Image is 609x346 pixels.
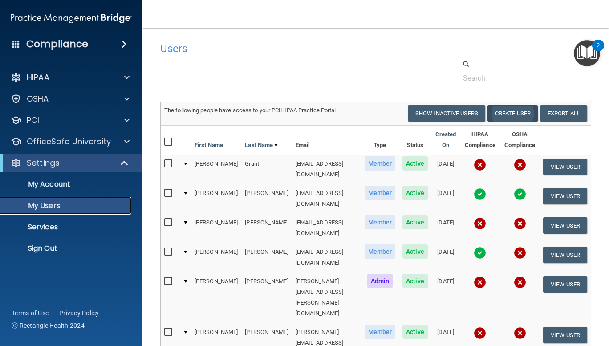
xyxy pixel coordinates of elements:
a: Terms of Use [12,309,49,318]
button: Create User [487,105,538,122]
img: cross.ca9f0e7f.svg [514,217,526,230]
span: Member [365,244,396,259]
th: Email [292,126,361,155]
span: Member [365,215,396,229]
input: Search [463,70,573,86]
td: [PERSON_NAME][EMAIL_ADDRESS][PERSON_NAME][DOMAIN_NAME] [292,272,361,323]
button: View User [543,159,587,175]
span: Active [402,186,428,200]
p: Services [6,223,127,232]
td: [EMAIL_ADDRESS][DOMAIN_NAME] [292,243,361,272]
img: PMB logo [11,9,132,27]
button: View User [543,217,587,234]
a: OSHA [11,94,130,104]
img: tick.e7d51cea.svg [514,188,526,200]
p: PCI [27,115,39,126]
a: HIPAA [11,72,130,83]
h4: Users [160,43,406,54]
td: [EMAIL_ADDRESS][DOMAIN_NAME] [292,184,361,213]
span: Active [402,325,428,339]
td: [DATE] [431,184,460,213]
p: OSHA [27,94,49,104]
p: OfficeSafe University [27,136,111,147]
td: [DATE] [431,272,460,323]
h4: Compliance [26,38,88,50]
a: First Name [195,140,223,151]
a: OfficeSafe University [11,136,130,147]
img: tick.e7d51cea.svg [474,247,486,259]
button: View User [543,276,587,293]
td: [DATE] [431,213,460,243]
td: [PERSON_NAME] [241,184,292,213]
th: HIPAA Compliance [460,126,500,155]
span: Member [365,186,396,200]
img: cross.ca9f0e7f.svg [514,327,526,339]
button: View User [543,327,587,343]
img: cross.ca9f0e7f.svg [474,159,486,171]
a: Last Name [245,140,278,151]
span: Active [402,156,428,171]
td: [PERSON_NAME] [241,272,292,323]
span: Member [365,325,396,339]
span: Active [402,215,428,229]
button: Open Resource Center, 2 new notifications [574,40,600,66]
img: tick.e7d51cea.svg [474,188,486,200]
p: My Users [6,201,127,210]
td: [PERSON_NAME] [191,155,241,184]
span: The following people have access to your PCIHIPAA Practice Portal [164,107,336,114]
td: [PERSON_NAME] [191,213,241,243]
td: [PERSON_NAME] [191,184,241,213]
td: [PERSON_NAME] [191,243,241,272]
td: Grant [241,155,292,184]
button: View User [543,247,587,263]
span: Admin [367,274,393,288]
p: Settings [27,158,60,168]
span: Active [402,274,428,288]
img: cross.ca9f0e7f.svg [514,276,526,289]
span: Member [365,156,396,171]
img: cross.ca9f0e7f.svg [474,327,486,339]
div: 2 [597,45,600,57]
img: cross.ca9f0e7f.svg [514,247,526,259]
td: [EMAIL_ADDRESS][DOMAIN_NAME] [292,155,361,184]
p: My Account [6,180,127,189]
td: [PERSON_NAME] [191,272,241,323]
img: cross.ca9f0e7f.svg [474,217,486,230]
img: cross.ca9f0e7f.svg [514,159,526,171]
td: [DATE] [431,155,460,184]
a: Privacy Policy [59,309,99,318]
td: [PERSON_NAME] [241,213,292,243]
th: Status [399,126,431,155]
th: Type [361,126,399,155]
a: PCI [11,115,130,126]
img: cross.ca9f0e7f.svg [474,276,486,289]
a: Settings [11,158,129,168]
button: Show Inactive Users [408,105,485,122]
span: Active [402,244,428,259]
a: Export All [540,105,587,122]
p: Sign Out [6,244,127,253]
button: View User [543,188,587,204]
span: Ⓒ Rectangle Health 2024 [12,321,85,330]
a: Created On [435,129,457,151]
th: OSHA Compliance [500,126,540,155]
p: HIPAA [27,72,49,83]
td: [EMAIL_ADDRESS][DOMAIN_NAME] [292,213,361,243]
td: [PERSON_NAME] [241,243,292,272]
td: [DATE] [431,243,460,272]
iframe: Drift Widget Chat Controller [455,283,598,318]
